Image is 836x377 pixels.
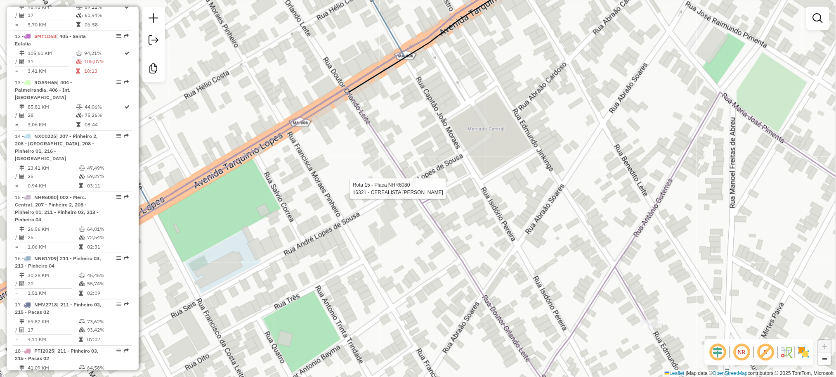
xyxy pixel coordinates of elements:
i: % de utilização do peso [79,319,85,324]
td: 3,41 KM [27,67,76,75]
td: = [15,243,19,251]
span: 12 - [15,33,86,47]
i: % de utilização do peso [79,273,85,278]
td: 20 [27,280,78,288]
em: Opções [116,302,121,307]
span: 16 - [15,255,101,269]
a: Exportar sessão [145,32,162,50]
td: = [15,335,19,344]
td: 75,26% [84,111,124,119]
td: 93,42% [87,326,128,334]
td: 4,11 KM [27,335,78,344]
span: SMT1D68 [34,33,56,39]
i: % de utilização da cubagem [79,327,85,332]
span: − [822,353,828,364]
td: / [15,233,19,242]
td: / [15,280,19,288]
td: 64,58% [87,364,128,372]
img: Fluxo de ruas [780,346,793,359]
span: | 404 - Palmeirandia, 406 - Int. [GEOGRAPHIC_DATA] [15,79,72,100]
td: 1,51 KM [27,289,78,297]
em: Rota exportada [124,133,129,138]
span: 17 - [15,301,102,315]
td: 94,21% [84,49,124,57]
td: 55,74% [87,280,128,288]
span: 14 - [15,133,98,161]
i: % de utilização da cubagem [79,281,85,286]
td: 30,28 KM [27,271,78,280]
em: Opções [116,80,121,85]
span: | 211 - Pinheiro 03, 213 - Pinheiro 04 [15,255,101,269]
td: 105,07% [84,57,124,66]
i: % de utilização do peso [76,51,82,56]
span: | [686,370,687,376]
span: | 211 - Pinheiro 03, 215 - Pacas 02 [15,301,102,315]
td: 25 [27,233,78,242]
td: 72,54% [87,233,128,242]
i: % de utilização do peso [76,104,83,109]
span: 13 - [15,79,72,100]
td: 03:11 [87,182,128,190]
i: Distância Total [19,365,24,370]
i: Total de Atividades [19,235,24,240]
td: 105,61 KM [27,49,76,57]
a: Leaflet [665,370,685,376]
i: Distância Total [19,227,24,232]
span: | 211 - Pinheiro 03, 215 - Pacas 02 [15,348,99,361]
i: % de utilização da cubagem [79,235,85,240]
a: Exibir filtros [810,10,826,26]
td: 41,09 KM [27,364,78,372]
span: | 002 - Merc. Central, 207 - Pinheiro 2, 208 - Pinheiro 01, 211 - Pinheiro 03, 213 - Pinheiro 04 [15,194,99,223]
i: Total de Atividades [19,174,24,179]
td: = [15,21,19,29]
td: 02:09 [87,289,128,297]
i: Tempo total em rota [79,244,83,249]
a: Criar modelo [145,60,162,79]
span: Ocultar NR [732,342,752,362]
em: Opções [116,194,121,199]
td: = [15,121,19,129]
td: 06:58 [84,21,124,29]
a: OpenStreetMap [713,370,748,376]
a: Zoom in [819,340,831,353]
i: % de utilização do peso [79,227,85,232]
i: Rota otimizada [125,5,130,9]
i: % de utilização da cubagem [79,174,85,179]
i: Rota otimizada [125,104,130,109]
td: = [15,289,19,297]
span: NXC0225 [34,133,56,139]
td: = [15,182,19,190]
span: PTI2025 [34,348,54,354]
td: 17 [27,11,76,19]
img: Exibir/Ocultar setores [797,346,810,359]
td: / [15,57,19,66]
em: Opções [116,348,121,353]
td: 73,62% [87,318,128,326]
i: Total de Atividades [19,13,24,18]
i: Tempo total em rota [79,183,83,188]
i: Distância Total [19,166,24,171]
i: Total de Atividades [19,327,24,332]
i: Tempo total em rota [76,122,80,127]
td: / [15,111,19,119]
i: % de utilização da cubagem [76,113,83,118]
td: 47,49% [87,164,128,172]
i: Distância Total [19,319,24,324]
i: % de utilização da cubagem [76,13,83,18]
i: Tempo total em rota [79,337,83,342]
em: Rota exportada [124,33,129,38]
span: ROA9H65 [34,79,57,85]
td: 64,01% [87,225,128,233]
td: 69,12% [84,3,124,11]
i: % de utilização da cubagem [76,59,82,64]
span: NMV2718 [34,301,57,308]
td: 08:44 [84,121,124,129]
td: / [15,11,19,19]
a: Zoom out [819,353,831,365]
td: / [15,172,19,180]
div: Map data © contributors,© 2025 TomTom, Microsoft [663,370,836,377]
td: 17 [27,326,78,334]
i: % de utilização do peso [79,365,85,370]
i: Tempo total em rota [79,291,83,296]
td: 45,45% [87,271,128,280]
